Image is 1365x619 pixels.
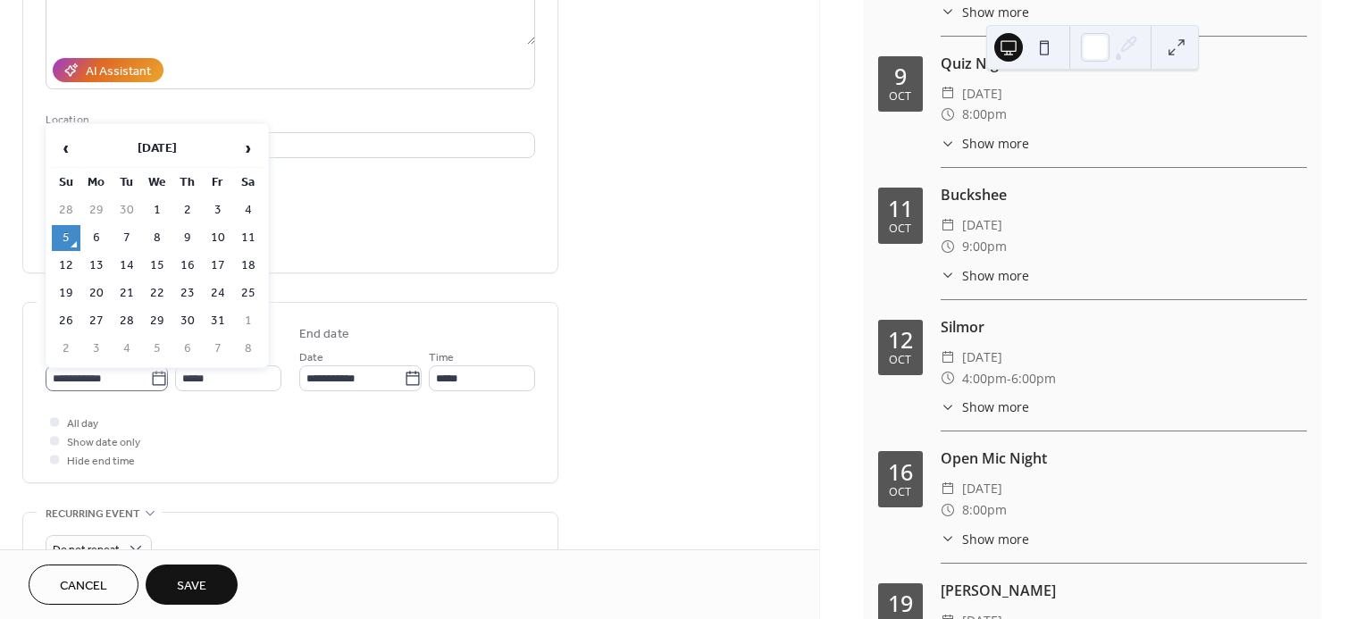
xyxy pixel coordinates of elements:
td: 22 [143,280,172,306]
div: ​ [941,478,955,499]
span: [DATE] [962,83,1002,105]
td: 29 [143,308,172,334]
div: ​ [941,499,955,521]
td: 2 [52,336,80,362]
td: 27 [82,308,111,334]
div: Buckshee [941,184,1307,205]
td: 1 [143,197,172,223]
td: 19 [52,280,80,306]
td: 18 [234,253,263,279]
button: Save [146,565,238,605]
th: Tu [113,170,141,196]
div: 16 [888,461,913,483]
span: Recurring event [46,505,140,523]
span: Cancel [60,577,107,596]
div: Location [46,111,532,130]
td: 14 [113,253,141,279]
div: ​ [941,214,955,236]
span: All day [67,414,98,433]
span: Show more [962,134,1029,153]
td: 5 [143,336,172,362]
button: AI Assistant [53,58,163,82]
td: 13 [82,253,111,279]
span: - [1007,368,1011,389]
div: Open Mic Night [941,448,1307,469]
td: 9 [173,225,202,251]
div: 12 [888,329,913,351]
span: Save [177,577,206,596]
span: Do not repeat [53,540,120,560]
th: [DATE] [82,130,232,168]
span: 8:00pm [962,104,1007,125]
th: Fr [204,170,232,196]
span: ‹ [53,130,80,166]
td: 24 [204,280,232,306]
span: 9:00pm [962,236,1007,257]
th: Su [52,170,80,196]
div: ​ [941,368,955,389]
th: Mo [82,170,111,196]
div: 11 [888,197,913,220]
div: ​ [941,3,955,21]
td: 30 [113,197,141,223]
span: Show date only [67,433,140,452]
span: [DATE] [962,478,1002,499]
td: 16 [173,253,202,279]
div: 9 [894,65,907,88]
td: 3 [204,197,232,223]
td: 28 [113,308,141,334]
div: End date [299,325,349,344]
td: 25 [234,280,263,306]
div: ​ [941,104,955,125]
span: Show more [962,3,1029,21]
td: 5 [52,225,80,251]
td: 2 [173,197,202,223]
td: 15 [143,253,172,279]
td: 1 [234,308,263,334]
button: ​Show more [941,397,1029,416]
td: 4 [113,336,141,362]
div: Oct [889,223,911,235]
div: ​ [941,134,955,153]
td: 31 [204,308,232,334]
div: ​ [941,266,955,285]
span: 8:00pm [962,499,1007,521]
div: Quiz Night [941,53,1307,74]
div: ​ [941,530,955,548]
td: 26 [52,308,80,334]
button: ​Show more [941,530,1029,548]
td: 17 [204,253,232,279]
span: Show more [962,530,1029,548]
div: ​ [941,236,955,257]
div: Oct [889,91,911,103]
div: [PERSON_NAME] [941,580,1307,601]
td: 21 [113,280,141,306]
button: ​Show more [941,3,1029,21]
span: Hide end time [67,452,135,471]
div: AI Assistant [86,63,151,81]
span: › [235,130,262,166]
div: Oct [889,487,911,498]
th: Sa [234,170,263,196]
th: Th [173,170,202,196]
div: ​ [941,397,955,416]
td: 23 [173,280,202,306]
div: Oct [889,355,911,366]
span: 4:00pm [962,368,1007,389]
td: 12 [52,253,80,279]
button: ​Show more [941,266,1029,285]
button: Cancel [29,565,138,605]
td: 20 [82,280,111,306]
td: 3 [82,336,111,362]
td: 7 [113,225,141,251]
td: 30 [173,308,202,334]
div: 19 [888,592,913,615]
td: 28 [52,197,80,223]
td: 10 [204,225,232,251]
span: Date [299,348,323,367]
span: Time [429,348,454,367]
span: [DATE] [962,214,1002,236]
th: We [143,170,172,196]
td: 7 [204,336,232,362]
